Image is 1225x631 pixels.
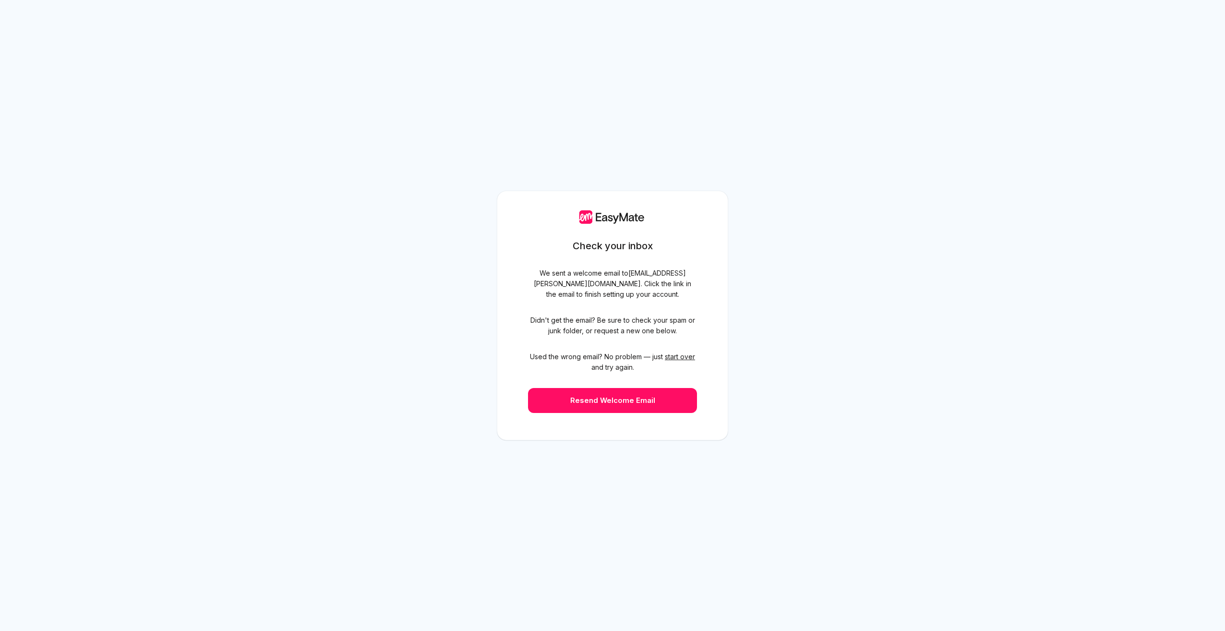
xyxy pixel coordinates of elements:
[528,388,697,413] button: Resend Welcome Email
[528,268,697,300] span: We sent a welcome email to [EMAIL_ADDRESS][PERSON_NAME][DOMAIN_NAME] . Click the link in the emai...
[665,352,695,362] button: start over
[528,352,697,373] span: Used the wrong email? No problem — just and try again.
[573,239,653,253] h1: Check your inbox
[528,315,697,336] span: Didn't get the email? Be sure to check your spam or junk folder, or request a new one below.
